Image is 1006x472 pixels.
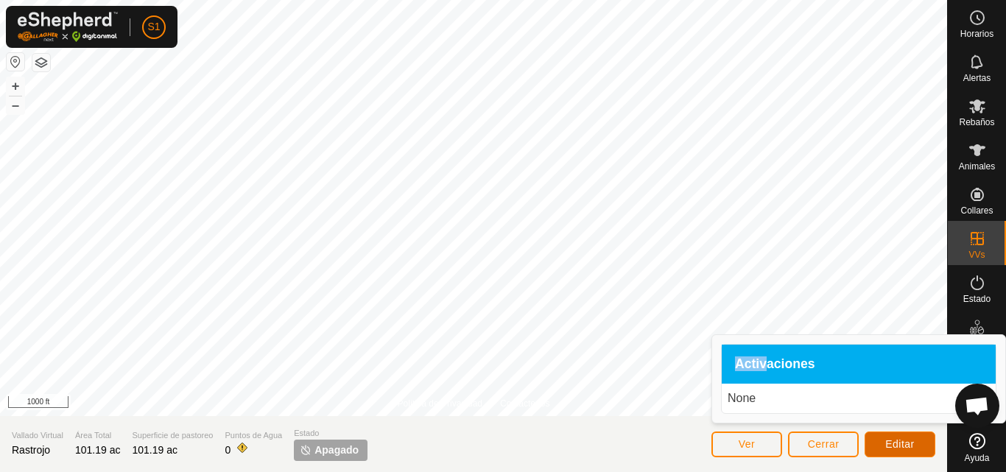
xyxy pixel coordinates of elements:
[948,427,1006,468] a: Ayuda
[959,162,995,171] span: Animales
[968,250,985,259] span: VVs
[728,390,990,407] p: None
[7,53,24,71] button: Restablecer Mapa
[225,429,283,442] span: Puntos de Agua
[300,444,312,456] img: apagar
[75,429,121,442] span: Área Total
[960,29,993,38] span: Horarios
[711,432,782,457] button: Ver
[225,444,231,456] span: 0
[885,438,915,450] span: Editar
[500,397,549,410] a: Contáctenos
[788,432,859,457] button: Cerrar
[12,429,63,442] span: Vallado Virtual
[808,438,840,450] span: Cerrar
[32,54,50,71] button: Capas del Mapa
[735,358,815,371] span: Activaciones
[739,438,756,450] span: Ver
[959,118,994,127] span: Rebaños
[955,384,999,428] div: Chat abierto
[294,427,367,440] span: Estado
[398,397,482,410] a: Política de Privacidad
[7,96,24,114] button: –
[132,444,177,456] span: 101.19 ac
[12,444,50,456] span: Rastrojo
[147,19,160,35] span: S1
[965,454,990,462] span: Ayuda
[18,12,118,42] img: Logo Gallagher
[865,432,935,457] button: Editar
[75,444,121,456] span: 101.19 ac
[7,77,24,95] button: +
[963,295,991,303] span: Estado
[960,206,993,215] span: Collares
[314,443,359,458] span: Apagado
[132,429,213,442] span: Superficie de pastoreo
[963,74,991,82] span: Alertas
